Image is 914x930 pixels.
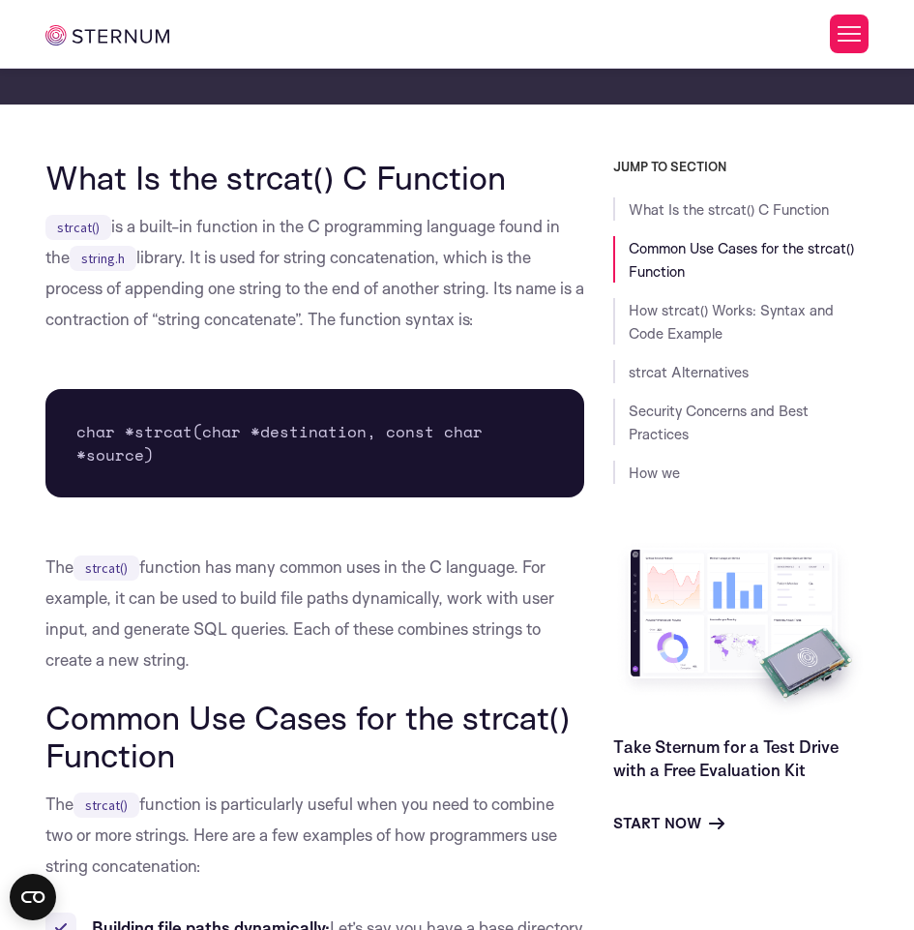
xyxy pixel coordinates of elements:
a: What Is the strcat() C Function [629,200,829,219]
a: Take Sternum for a Test Drive with a Free Evaluation Kit [613,736,839,780]
p: is a built-in function in the C programming language found in the library. It is used for string ... [45,211,584,335]
code: strcat() [74,555,139,581]
code: strcat() [45,215,111,240]
a: Common Use Cases for the strcat() Function [629,239,854,281]
h2: What Is the strcat() C Function [45,159,584,195]
a: Security Concerns and Best Practices [629,402,809,443]
pre: char *strcat(char *destination, const char *source) [45,389,584,497]
a: How strcat() Works: Syntax and Code Example [629,301,834,343]
button: Open CMP widget [10,874,56,920]
h3: JUMP TO SECTION [613,159,868,174]
code: string.h [70,246,136,271]
img: sternum iot [45,25,169,45]
img: Take Sternum for a Test Drive with a Free Evaluation Kit [613,538,868,720]
p: The function is particularly useful when you need to combine two or more strings. Here are a few ... [45,789,584,882]
a: strcat Alternatives [629,363,749,381]
p: The function has many common uses in the C language. For example, it can be used to build file pa... [45,552,584,675]
button: Toggle Menu [830,15,869,53]
h2: Common Use Cases for the strcat() Function [45,699,584,773]
code: strcat() [74,793,139,818]
a: How we [629,464,680,482]
a: Start Now [613,812,724,835]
